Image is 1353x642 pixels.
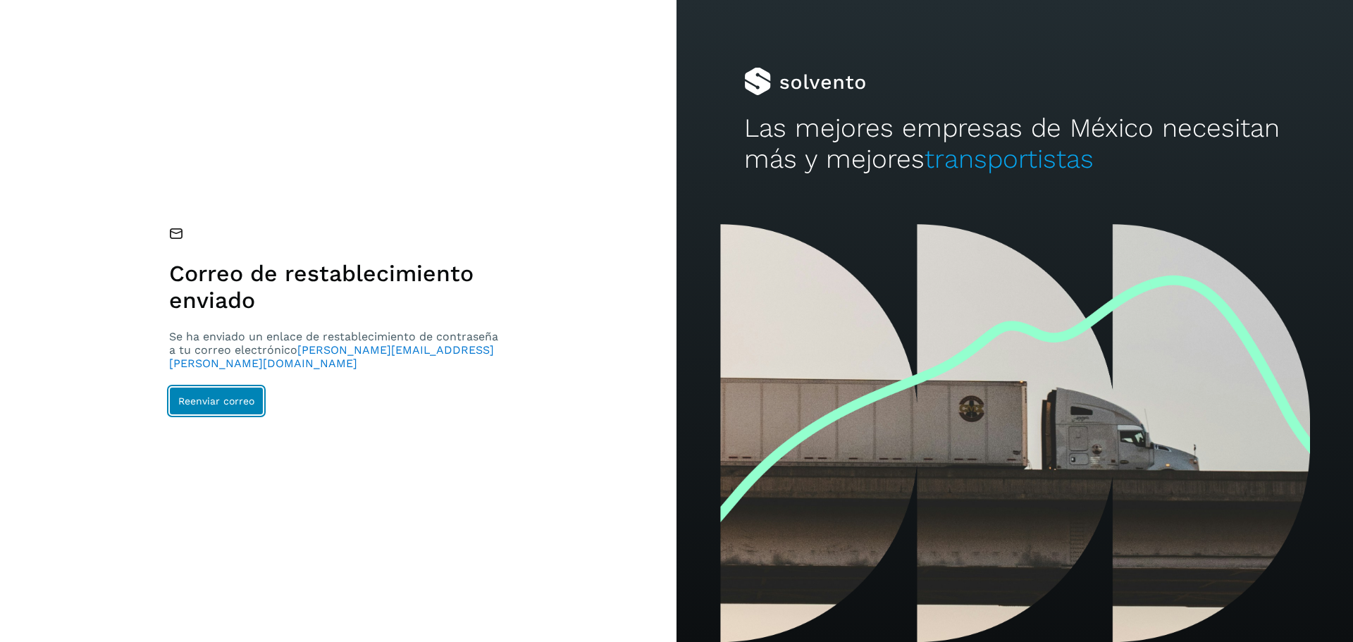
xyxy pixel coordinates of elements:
span: [PERSON_NAME][EMAIL_ADDRESS][PERSON_NAME][DOMAIN_NAME] [169,343,494,370]
button: Reenviar correo [169,387,264,415]
span: Reenviar correo [178,396,254,406]
span: transportistas [925,144,1094,174]
h1: Correo de restablecimiento enviado [169,260,504,314]
h2: Las mejores empresas de México necesitan más y mejores [744,113,1285,175]
p: Se ha enviado un enlace de restablecimiento de contraseña a tu correo electrónico [169,330,504,371]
